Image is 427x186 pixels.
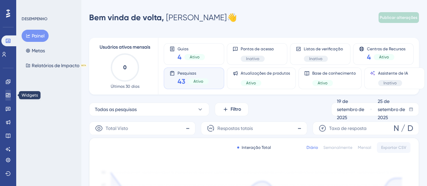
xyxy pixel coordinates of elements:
[304,47,343,51] font: Listas de verificação
[377,142,410,153] button: Exportar CSV
[227,13,237,22] font: 👋
[378,12,419,23] button: Publicar alterações
[381,145,406,150] font: Exportar CSV
[241,47,274,51] font: Pontos de acesso
[306,145,318,150] font: Diário
[380,15,418,20] font: Publicar alterações
[246,56,259,61] font: Inativo
[337,99,364,120] font: 19 de setembro de 2025
[383,81,397,85] font: Inativo
[111,84,139,89] font: Últimos 30 dias
[242,145,271,150] font: Interação Total
[100,44,150,50] font: Usuários ativos mensais
[394,124,413,133] font: N / D
[379,55,389,59] font: Ativo
[231,106,241,112] font: Filtro
[367,53,371,61] font: 4
[193,79,203,84] font: Ativo
[367,47,405,51] font: Centros de Recursos
[241,71,290,76] font: Atualizações de produtos
[89,12,164,22] font: Bem vinda de volta,
[312,71,356,76] font: Base de conhecimento
[378,71,408,76] font: Assistente de IA
[95,107,137,112] font: Todas as pesquisas
[22,45,49,57] button: Metas
[309,56,322,61] font: Inativo
[178,47,188,51] font: Guias
[22,17,48,21] font: DESEMPENHO
[22,59,91,72] button: Relatórios de ImpactoBETA
[217,126,253,131] font: Respostas totais
[378,99,405,120] font: 25 de setembro de 2025
[106,126,128,131] font: Total Visto
[323,145,352,150] font: Semanalmente
[318,81,327,85] font: Ativo
[186,124,190,133] font: -
[32,48,45,53] font: Metas
[178,53,182,61] font: 4
[329,126,367,131] font: Taxa de resposta
[358,145,371,150] font: Mensal
[190,55,199,59] font: Ativo
[246,81,256,85] font: Ativo
[178,71,196,76] font: Pesquisas
[32,63,79,68] font: Relatórios de Impacto
[178,77,185,85] font: 43
[89,103,209,116] button: Todas as pesquisas
[215,103,248,116] button: Filtro
[297,124,301,133] font: -
[166,13,227,22] font: [PERSON_NAME]
[123,64,127,71] text: 0
[22,30,49,42] button: Painel
[81,64,86,67] font: BETA
[32,33,45,38] font: Painel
